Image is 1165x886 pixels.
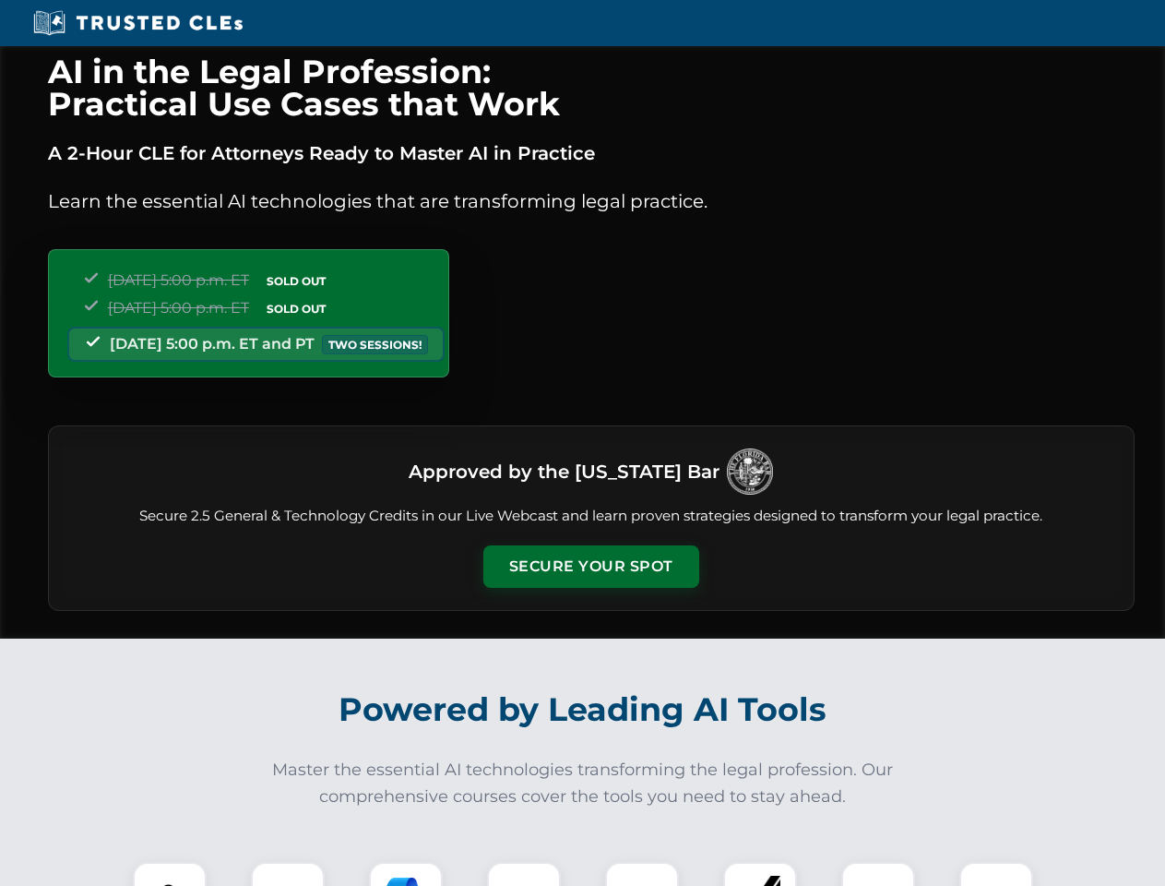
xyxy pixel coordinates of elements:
img: Logo [727,449,773,495]
h1: AI in the Legal Profession: Practical Use Cases that Work [48,55,1135,120]
img: Trusted CLEs [28,9,248,37]
span: [DATE] 5:00 p.m. ET [108,299,249,317]
p: A 2-Hour CLE for Attorneys Ready to Master AI in Practice [48,138,1135,168]
span: SOLD OUT [260,271,332,291]
button: Secure Your Spot [483,545,699,588]
p: Master the essential AI technologies transforming the legal profession. Our comprehensive courses... [260,757,906,810]
span: SOLD OUT [260,299,332,318]
span: [DATE] 5:00 p.m. ET [108,271,249,289]
p: Secure 2.5 General & Technology Credits in our Live Webcast and learn proven strategies designed ... [71,506,1112,527]
p: Learn the essential AI technologies that are transforming legal practice. [48,186,1135,216]
h2: Powered by Leading AI Tools [72,677,1094,742]
h3: Approved by the [US_STATE] Bar [409,455,719,488]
